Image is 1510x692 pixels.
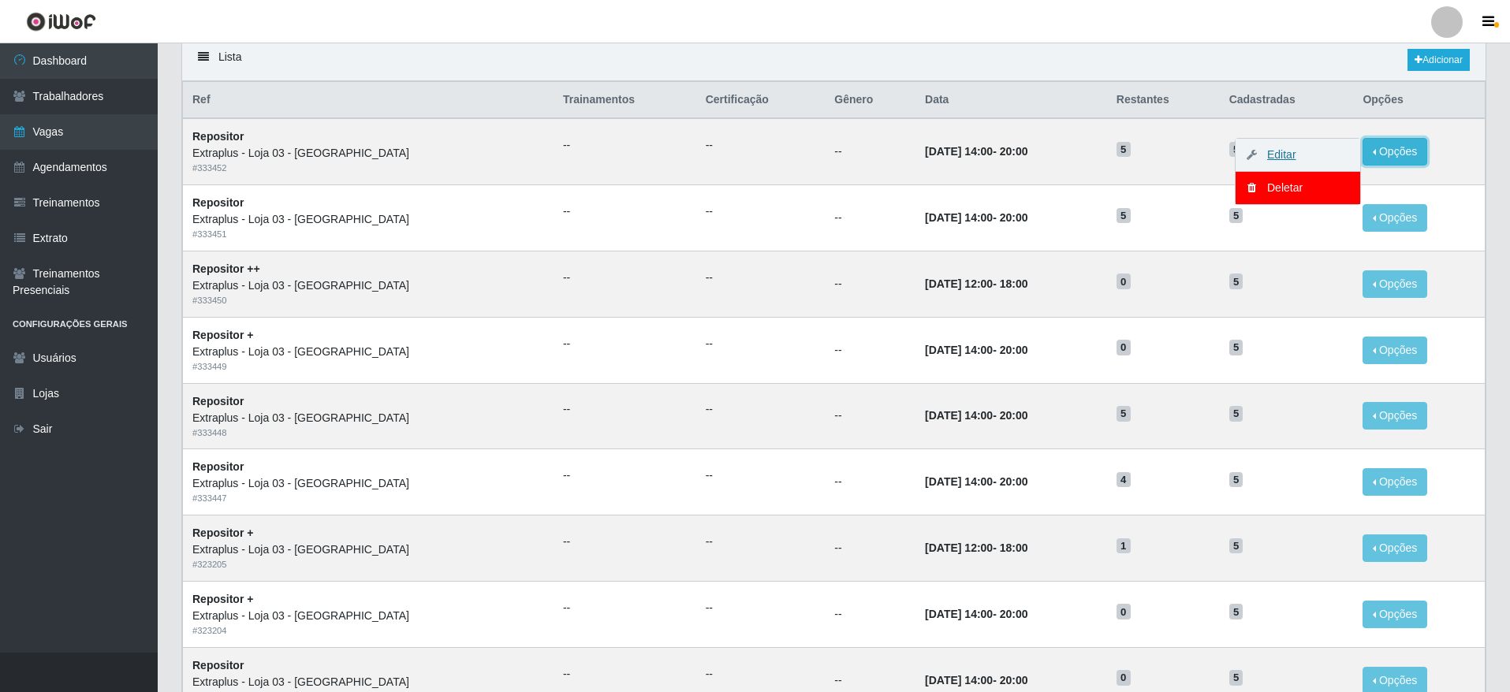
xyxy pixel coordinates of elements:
[825,82,915,119] th: Gênero
[1229,538,1243,554] span: 5
[825,383,915,449] td: --
[825,185,915,251] td: --
[925,475,1027,488] strong: -
[1229,273,1243,289] span: 5
[192,294,544,307] div: # 333450
[1117,340,1131,355] span: 0
[706,270,816,286] ul: --
[192,211,544,228] div: Extraplus - Loja 03 - [GEOGRAPHIC_DATA]
[1229,472,1243,488] span: 5
[563,401,687,418] ul: --
[1363,402,1427,430] button: Opções
[706,666,816,683] ul: --
[192,608,544,624] div: Extraplus - Loja 03 - [GEOGRAPHIC_DATA]
[192,130,244,143] strong: Repositor
[1000,608,1028,620] time: 20:00
[1220,82,1354,119] th: Cadastradas
[925,211,1027,224] strong: -
[563,666,687,683] ul: --
[1251,148,1296,161] a: Editar
[706,600,816,616] ul: --
[192,624,544,638] div: # 323204
[825,317,915,383] td: --
[192,196,244,209] strong: Repositor
[1229,340,1243,355] span: 5
[563,336,687,352] ul: --
[1117,472,1131,488] span: 4
[1229,604,1243,619] span: 5
[925,541,1027,554] strong: -
[825,449,915,515] td: --
[563,534,687,550] ul: --
[1117,208,1131,224] span: 5
[1363,204,1427,232] button: Opções
[1229,142,1243,158] span: 5
[706,336,816,352] ul: --
[192,460,244,473] strong: Repositor
[925,145,1027,158] strong: -
[925,541,993,554] time: [DATE] 12:00
[925,608,993,620] time: [DATE] 14:00
[925,608,1027,620] strong: -
[1363,468,1427,496] button: Opções
[192,426,544,440] div: # 333448
[192,360,544,374] div: # 333449
[1117,273,1131,289] span: 0
[1407,49,1470,71] a: Adicionar
[1117,142,1131,158] span: 5
[1107,82,1220,119] th: Restantes
[706,203,816,220] ul: --
[192,162,544,175] div: # 333452
[925,674,993,686] time: [DATE] 14:00
[706,401,816,418] ul: --
[1000,344,1028,356] time: 20:00
[192,492,544,505] div: # 333447
[192,659,244,672] strong: Repositor
[1363,270,1427,298] button: Opções
[825,118,915,184] td: --
[192,395,244,407] strong: Repositor
[192,145,544,162] div: Extraplus - Loja 03 - [GEOGRAPHIC_DATA]
[1363,138,1427,166] button: Opções
[563,203,687,220] ul: --
[925,344,993,356] time: [DATE] 14:00
[1229,406,1243,422] span: 5
[1000,409,1028,422] time: 20:00
[192,329,253,341] strong: Repositor +
[1229,208,1243,224] span: 5
[925,475,993,488] time: [DATE] 14:00
[1363,601,1427,628] button: Opções
[1117,538,1131,554] span: 1
[182,39,1486,81] div: Lista
[1000,211,1028,224] time: 20:00
[192,674,544,690] div: Extraplus - Loja 03 - [GEOGRAPHIC_DATA]
[925,674,1027,686] strong: -
[183,82,554,119] th: Ref
[925,211,993,224] time: [DATE] 14:00
[925,409,993,422] time: [DATE] 14:00
[192,593,253,605] strong: Repositor +
[192,277,544,294] div: Extraplus - Loja 03 - [GEOGRAPHIC_DATA]
[1251,180,1344,196] div: Deletar
[1000,277,1028,290] time: 18:00
[1229,670,1243,686] span: 5
[1363,534,1427,562] button: Opções
[825,581,915,647] td: --
[1353,82,1485,119] th: Opções
[192,475,544,492] div: Extraplus - Loja 03 - [GEOGRAPHIC_DATA]
[192,344,544,360] div: Extraplus - Loja 03 - [GEOGRAPHIC_DATA]
[1117,406,1131,422] span: 5
[825,251,915,317] td: --
[1363,337,1427,364] button: Opções
[1117,670,1131,686] span: 0
[563,600,687,616] ul: --
[563,467,687,484] ul: --
[925,344,1027,356] strong: -
[1117,604,1131,619] span: 0
[563,137,687,154] ul: --
[696,82,826,119] th: Certificação
[1000,145,1028,158] time: 20:00
[925,145,993,158] time: [DATE] 14:00
[925,409,1027,422] strong: -
[825,515,915,582] td: --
